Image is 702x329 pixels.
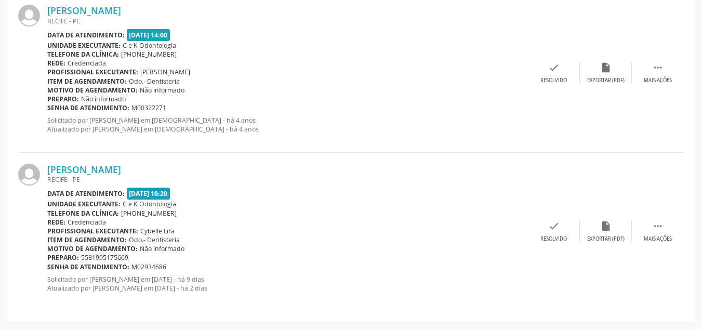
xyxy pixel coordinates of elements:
div: RECIFE - PE [47,175,528,184]
b: Senha de atendimento: [47,103,129,112]
img: img [18,164,40,186]
i: check [548,220,560,232]
img: img [18,5,40,27]
span: [PHONE_NUMBER] [121,209,177,218]
div: Exportar (PDF) [587,77,625,84]
span: Odo.- Dentisteria [129,77,180,86]
span: M02934686 [131,262,166,271]
i:  [652,62,664,73]
b: Unidade executante: [47,200,121,208]
div: Resolvido [540,77,567,84]
b: Item de agendamento: [47,77,127,86]
b: Rede: [47,59,65,68]
b: Profissional executante: [47,227,138,235]
span: [DATE] 14:00 [127,29,170,41]
i: check [548,62,560,73]
span: [DATE] 10:20 [127,188,170,200]
b: Item de agendamento: [47,235,127,244]
i: insert_drive_file [600,62,612,73]
b: Rede: [47,218,65,227]
b: Telefone da clínica: [47,209,119,218]
span: C e K Odontologia [123,200,176,208]
span: 5581995175669 [81,253,128,262]
div: Mais ações [644,235,672,243]
b: Preparo: [47,253,79,262]
div: Exportar (PDF) [587,235,625,243]
div: RECIFE - PE [47,17,528,25]
p: Solicitado por [PERSON_NAME] em [DATE] - há 9 dias Atualizado por [PERSON_NAME] em [DATE] - há 2 ... [47,275,528,293]
span: Não informado [140,86,184,95]
div: Resolvido [540,235,567,243]
b: Senha de atendimento: [47,262,129,271]
b: Data de atendimento: [47,31,125,40]
b: Motivo de agendamento: [47,244,138,253]
i:  [652,220,664,232]
span: Odo.- Dentisteria [129,235,180,244]
b: Profissional executante: [47,68,138,76]
a: [PERSON_NAME] [47,5,121,16]
span: C e K Odontologia [123,41,176,50]
b: Preparo: [47,95,79,103]
span: M00322271 [131,103,166,112]
b: Data de atendimento: [47,189,125,198]
b: Telefone da clínica: [47,50,119,59]
span: Credenciada [68,218,106,227]
b: Unidade executante: [47,41,121,50]
b: Motivo de agendamento: [47,86,138,95]
i: insert_drive_file [600,220,612,232]
span: Não informado [140,244,184,253]
span: Cybelle Lira [140,227,175,235]
a: [PERSON_NAME] [47,164,121,175]
p: Solicitado por [PERSON_NAME] em [DEMOGRAPHIC_DATA] - há 4 anos Atualizado por [PERSON_NAME] em [D... [47,116,528,134]
span: [PHONE_NUMBER] [121,50,177,59]
div: Mais ações [644,77,672,84]
span: Credenciada [68,59,106,68]
span: Não informado [81,95,126,103]
span: [PERSON_NAME] [140,68,190,76]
